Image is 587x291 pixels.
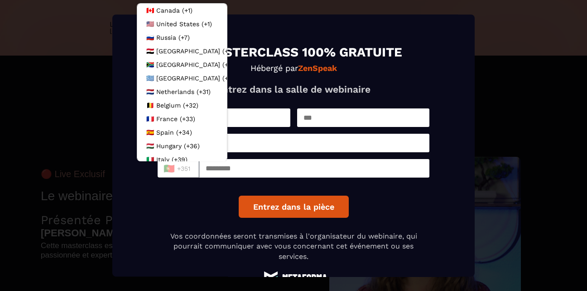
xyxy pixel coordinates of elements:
p: Hébergé par [158,63,429,73]
img: logo [260,271,327,285]
p: Vos coordonnées seront transmises à l'organisateur du webinaire, qui pourrait communiquer avec vo... [158,231,429,262]
input: Search for option [161,164,191,175]
span: 🇵🇹 [164,163,175,175]
button: Entrez dans la pièce [239,196,349,218]
strong: ZenSpeak [298,63,337,73]
span: +351 [164,163,190,175]
div: Search for option [158,159,199,178]
h1: 🖥️ MASTERCLASS 100% GRATUITE [158,46,429,59]
p: Entrez dans la salle de webinaire [158,84,429,95]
